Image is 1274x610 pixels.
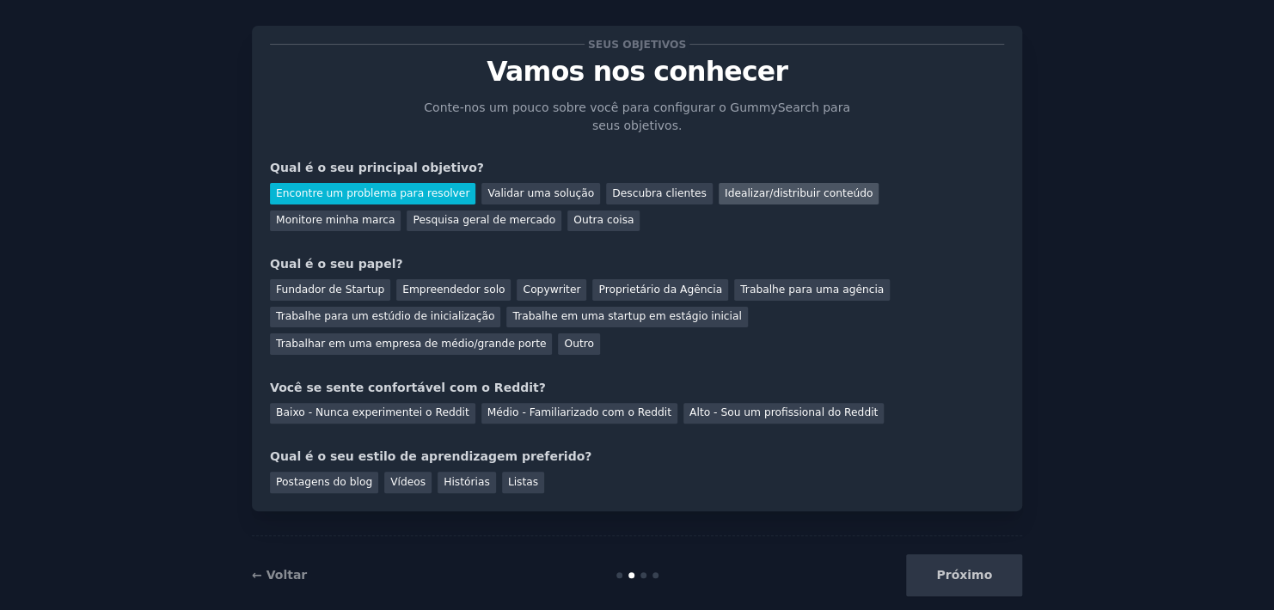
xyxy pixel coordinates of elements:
div: Vídeos [384,472,432,493]
div: Qual é o seu estilo de aprendizagem preferido? [270,448,1004,466]
div: Copywriter [517,279,586,301]
div: Trabalhe para uma agência [734,279,890,301]
div: Listas [502,472,544,493]
div: Baixo - Nunca experimentei o Reddit [270,403,475,424]
div: Validar uma solução [481,183,600,204]
div: Você se sente confortável com o Reddit? [270,379,1004,397]
div: Trabalhe para um estúdio de inicialização [270,307,500,328]
div: Empreendedor solo [396,279,511,301]
span: Seus objetivos [585,35,689,53]
div: Fundador de Startup [270,279,390,301]
div: Outra coisa [567,210,640,232]
div: Proprietário da Agência [592,279,728,301]
div: Postagens do blog [270,472,378,493]
div: Qual é o seu papel? [270,255,1004,273]
div: Histórias [438,472,496,493]
div: Encontre um problema para resolver [270,183,475,204]
div: Monitore minha marca [270,210,401,232]
div: Descubra clientes [606,183,713,204]
div: Outro [558,333,599,355]
p: Conte-nos um pouco sobre você para configurar o GummySearch para seus objetivos. [420,99,854,135]
div: Qual é o seu principal objetivo? [270,159,1004,177]
div: Pesquisa geral de mercado [407,210,561,232]
div: Médio - Familiarizado com o Reddit [481,403,677,424]
div: Idealizar/distribuir conteúdo [719,183,879,204]
div: Alto - Sou um profissional do Reddit [683,403,884,424]
div: Trabalhar em uma empresa de médio/grande porte [270,333,552,355]
a: ← Voltar [252,568,307,582]
p: Vamos nos conhecer [270,57,1004,87]
div: Trabalhe em uma startup em estágio inicial [506,307,747,328]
